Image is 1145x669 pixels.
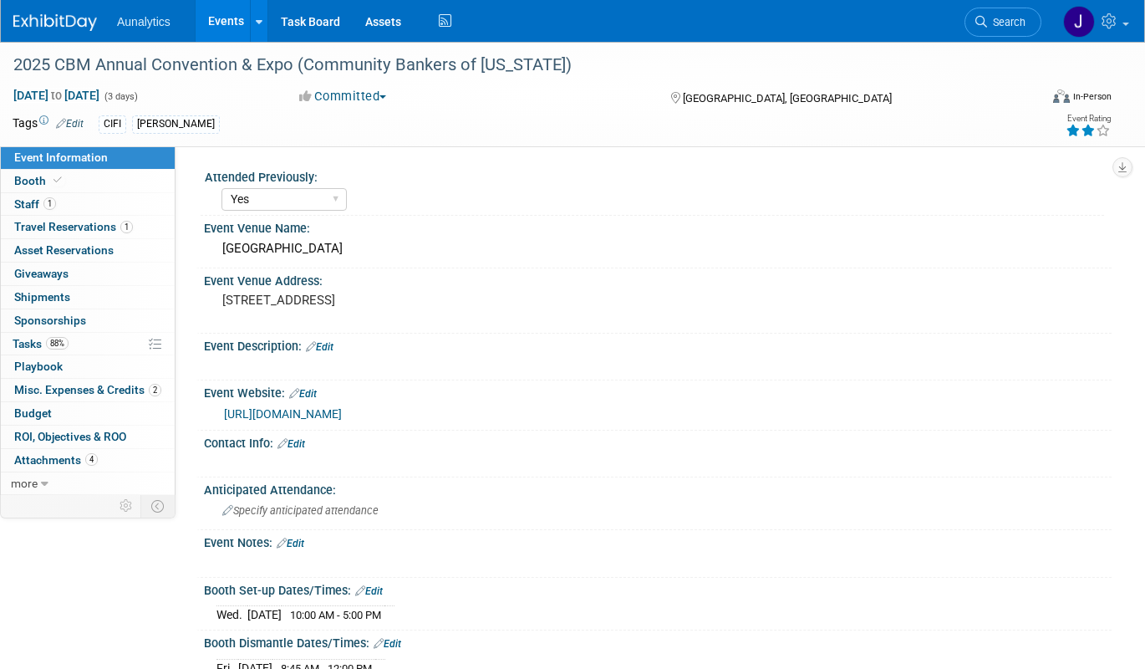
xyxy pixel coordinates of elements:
a: Giveaways [1,263,175,285]
span: (3 days) [103,91,138,102]
img: Format-Inperson.png [1053,89,1070,103]
td: Tags [13,115,84,134]
div: Attended Previously: [205,165,1104,186]
span: Sponsorships [14,314,86,327]
a: Asset Reservations [1,239,175,262]
a: Budget [1,402,175,425]
span: Event Information [14,151,108,164]
a: Edit [289,388,317,400]
a: Edit [277,538,304,549]
div: Event Venue Address: [204,268,1112,289]
pre: [STREET_ADDRESS] [222,293,564,308]
span: more [11,477,38,490]
a: Misc. Expenses & Credits2 [1,379,175,401]
i: Booth reservation complete [53,176,62,185]
div: Event Notes: [204,530,1112,552]
span: Shipments [14,290,70,304]
a: Edit [306,341,333,353]
a: Edit [277,438,305,450]
span: Tasks [13,337,69,350]
span: Specify anticipated attendance [222,504,379,517]
div: In-Person [1072,90,1112,103]
span: Search [987,16,1025,28]
span: Booth [14,174,65,187]
a: Edit [374,638,401,650]
div: CIFI [99,115,126,133]
span: Attachments [14,453,98,467]
a: Search [964,8,1041,37]
span: 10:00 AM - 5:00 PM [290,609,381,621]
div: Booth Set-up Dates/Times: [204,578,1112,600]
span: to [48,89,64,102]
div: Event Rating [1066,115,1111,123]
a: Sponsorships [1,309,175,332]
span: Misc. Expenses & Credits [14,383,161,396]
div: Event Format [949,87,1112,112]
td: [DATE] [247,606,282,624]
a: Edit [355,585,383,597]
img: Julie Grisanti-Cieslak [1063,6,1095,38]
a: Shipments [1,286,175,309]
a: [URL][DOMAIN_NAME] [224,407,342,421]
a: ROI, Objectives & ROO [1,426,175,448]
span: Giveaways [14,267,69,280]
a: Event Information [1,146,175,169]
div: Booth Dismantle Dates/Times: [204,631,1112,652]
div: 2025 CBM Annual Convention & Expo (Community Bankers of [US_STATE]) [8,50,1018,80]
a: Attachments4 [1,449,175,472]
span: Staff [14,197,56,211]
div: Event Website: [204,380,1112,402]
span: [DATE] [DATE] [13,88,100,103]
a: Travel Reservations1 [1,216,175,238]
span: 1 [120,221,133,233]
a: more [1,472,175,495]
div: [PERSON_NAME] [132,115,220,133]
div: Contact Info: [204,431,1112,452]
a: Staff1 [1,193,175,216]
div: Event Description: [204,334,1112,355]
div: [GEOGRAPHIC_DATA] [216,236,1099,262]
td: Wed. [216,606,247,624]
span: Aunalytics [117,15,170,28]
a: Edit [56,118,84,130]
span: Playbook [14,360,63,373]
span: Budget [14,406,52,420]
button: Committed [293,88,393,105]
span: [GEOGRAPHIC_DATA], [GEOGRAPHIC_DATA] [683,92,892,105]
td: Toggle Event Tabs [141,495,176,517]
span: 88% [46,337,69,350]
div: Event Venue Name: [204,216,1112,237]
span: Travel Reservations [14,220,133,233]
img: ExhibitDay [13,14,97,31]
span: 4 [85,453,98,466]
span: Asset Reservations [14,243,114,257]
span: ROI, Objectives & ROO [14,430,126,443]
span: 1 [43,197,56,210]
a: Tasks88% [1,333,175,355]
td: Personalize Event Tab Strip [112,495,141,517]
div: Anticipated Attendance: [204,477,1112,498]
a: Playbook [1,355,175,378]
a: Booth [1,170,175,192]
span: 2 [149,384,161,396]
